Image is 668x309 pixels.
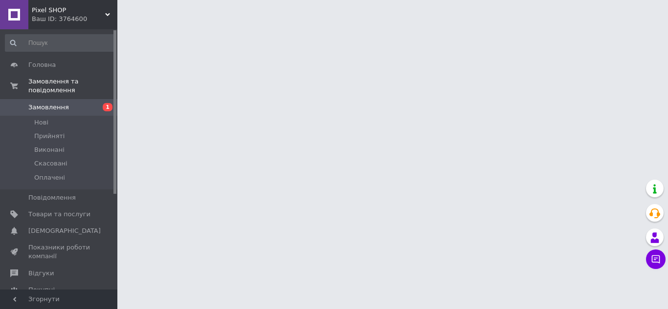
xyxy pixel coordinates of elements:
[28,269,54,278] span: Відгуки
[32,6,105,15] span: Pixel SHOP
[646,249,666,269] button: Чат з покупцем
[28,210,90,219] span: Товари та послуги
[5,34,115,52] input: Пошук
[103,103,112,111] span: 1
[32,15,117,23] div: Ваш ID: 3764600
[28,77,117,95] span: Замовлення та повідомлення
[34,145,65,154] span: Виконані
[28,103,69,112] span: Замовлення
[34,118,48,127] span: Нові
[34,173,65,182] span: Оплачені
[34,159,67,168] span: Скасовані
[28,286,55,294] span: Покупці
[28,61,56,69] span: Головна
[28,243,90,261] span: Показники роботи компанії
[28,193,76,202] span: Повідомлення
[34,132,65,141] span: Прийняті
[28,227,101,235] span: [DEMOGRAPHIC_DATA]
